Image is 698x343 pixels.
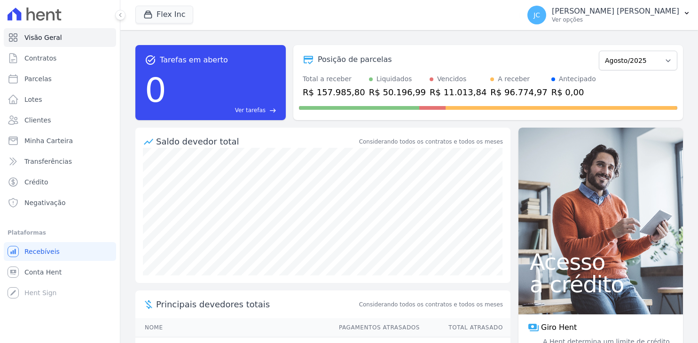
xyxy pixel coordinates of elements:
span: a crédito [530,273,672,296]
a: Conta Hent [4,263,116,282]
span: Acesso [530,251,672,273]
th: Pagamentos Atrasados [330,318,420,337]
a: Recebíveis [4,242,116,261]
span: Contratos [24,53,56,63]
span: Minha Carteira [24,136,73,145]
span: Crédito [24,177,48,187]
span: Recebíveis [24,247,60,256]
span: Considerando todos os contratos e todos os meses [359,300,503,309]
div: Liquidados [376,74,412,84]
span: task_alt [145,54,156,66]
div: R$ 157.985,80 [303,86,365,99]
span: Parcelas [24,74,52,84]
p: Ver opções [552,16,679,23]
span: Principais devedores totais [156,298,357,311]
span: Tarefas em aberto [160,54,228,66]
button: JC [PERSON_NAME] [PERSON_NAME] Ver opções [520,2,698,28]
span: Visão Geral [24,33,62,42]
div: R$ 11.013,84 [430,86,486,99]
div: Total a receber [303,74,365,84]
a: Clientes [4,111,116,130]
span: Giro Hent [541,322,577,333]
div: Antecipado [559,74,596,84]
span: Lotes [24,95,42,104]
span: east [269,107,276,114]
div: Posição de parcelas [318,54,392,65]
span: JC [533,12,540,18]
a: Parcelas [4,69,116,88]
span: Clientes [24,115,51,125]
span: Conta Hent [24,267,62,277]
div: R$ 0,00 [551,86,596,99]
div: Plataformas [8,227,112,238]
a: Visão Geral [4,28,116,47]
button: Flex Inc [135,6,193,23]
div: R$ 96.774,97 [490,86,547,99]
a: Crédito [4,173,116,191]
div: Vencidos [437,74,466,84]
div: R$ 50.196,99 [369,86,426,99]
a: Minha Carteira [4,131,116,150]
span: Ver tarefas [235,106,266,114]
a: Negativação [4,193,116,212]
a: Transferências [4,152,116,171]
a: Ver tarefas east [170,106,276,114]
th: Total Atrasado [420,318,510,337]
th: Nome [135,318,330,337]
div: Considerando todos os contratos e todos os meses [359,137,503,146]
div: 0 [145,66,166,114]
span: Transferências [24,157,72,166]
div: Saldo devedor total [156,135,357,148]
p: [PERSON_NAME] [PERSON_NAME] [552,7,679,16]
div: A receber [498,74,530,84]
span: Negativação [24,198,66,207]
a: Lotes [4,90,116,109]
a: Contratos [4,49,116,68]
